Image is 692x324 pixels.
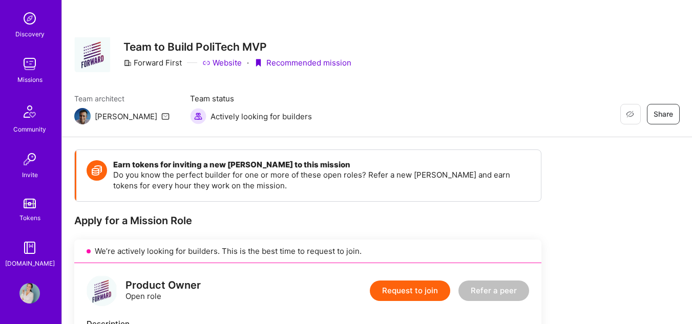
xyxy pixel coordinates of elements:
[211,111,312,122] span: Actively looking for builders
[19,149,40,169] img: Invite
[125,280,201,291] div: Product Owner
[74,108,91,124] img: Team Architect
[161,112,170,120] i: icon Mail
[19,54,40,74] img: teamwork
[654,109,673,119] span: Share
[19,283,40,304] img: User Avatar
[95,111,157,122] div: [PERSON_NAME]
[17,283,43,304] a: User Avatar
[370,280,450,301] button: Request to join
[87,275,117,306] img: logo
[19,237,40,258] img: guide book
[123,59,132,67] i: icon CompanyGray
[24,199,36,208] img: tokens
[17,74,43,85] div: Missions
[458,280,529,301] button: Refer a peer
[626,110,634,118] i: icon EyeClosed
[74,240,541,263] div: We’re actively looking for builders. This is the best time to request to join.
[123,57,182,68] div: Forward First
[5,258,55,269] div: [DOMAIN_NAME]
[125,280,201,301] div: Open role
[113,169,531,191] p: Do you know the perfect builder for one or more of these open roles? Refer a new [PERSON_NAME] an...
[190,93,312,104] span: Team status
[74,93,170,104] span: Team architect
[87,160,107,181] img: Token icon
[254,57,351,68] div: Recommended mission
[123,40,351,53] h3: Team to Build PoliTech MVP
[22,169,38,180] div: Invite
[202,57,242,68] a: Website
[647,104,680,124] button: Share
[254,59,262,67] i: icon PurpleRibbon
[190,108,206,124] img: Actively looking for builders
[13,124,46,135] div: Community
[247,57,249,68] div: ·
[15,29,45,39] div: Discovery
[17,99,42,124] img: Community
[113,160,531,169] h4: Earn tokens for inviting a new [PERSON_NAME] to this mission
[19,212,40,223] div: Tokens
[74,36,111,72] img: Company Logo
[74,214,541,227] div: Apply for a Mission Role
[19,8,40,29] img: discovery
